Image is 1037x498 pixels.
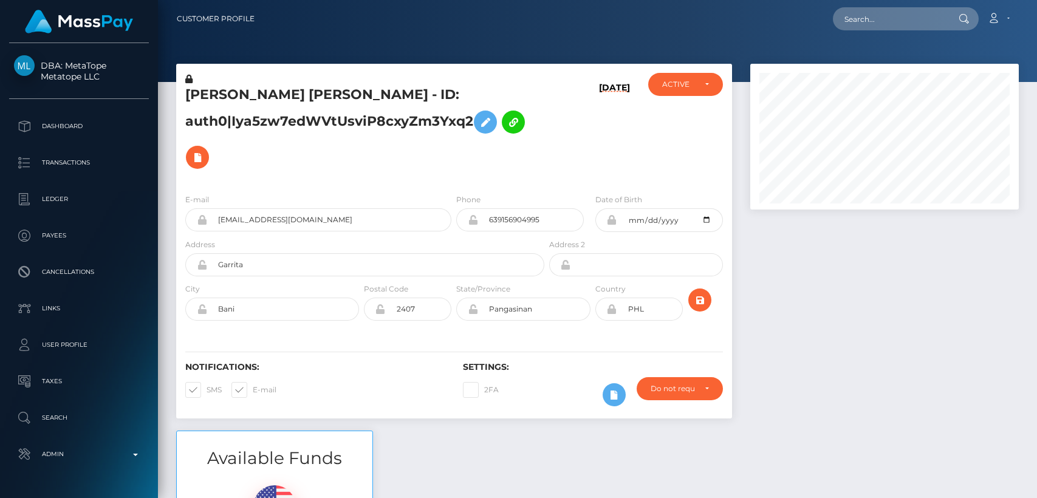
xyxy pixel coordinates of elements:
[9,111,149,142] a: Dashboard
[177,446,372,470] h3: Available Funds
[185,284,200,295] label: City
[549,239,585,250] label: Address 2
[9,366,149,397] a: Taxes
[9,60,149,82] span: DBA: MetaTope Metatope LLC
[9,439,149,469] a: Admin
[9,293,149,324] a: Links
[651,384,694,394] div: Do not require
[463,362,722,372] h6: Settings:
[14,409,144,427] p: Search
[14,190,144,208] p: Ledger
[595,194,642,205] label: Date of Birth
[14,154,144,172] p: Transactions
[456,284,510,295] label: State/Province
[185,239,215,250] label: Address
[9,330,149,360] a: User Profile
[662,80,694,89] div: ACTIVE
[599,83,630,179] h6: [DATE]
[14,336,144,354] p: User Profile
[9,403,149,433] a: Search
[25,10,133,33] img: MassPay Logo
[14,227,144,245] p: Payees
[637,377,722,400] button: Do not require
[185,194,209,205] label: E-mail
[14,55,35,76] img: Metatope LLC
[9,257,149,287] a: Cancellations
[595,284,626,295] label: Country
[14,445,144,463] p: Admin
[9,184,149,214] a: Ledger
[185,362,445,372] h6: Notifications:
[231,382,276,398] label: E-mail
[463,382,499,398] label: 2FA
[14,299,144,318] p: Links
[9,148,149,178] a: Transactions
[648,73,722,96] button: ACTIVE
[14,117,144,135] p: Dashboard
[185,86,538,175] h5: [PERSON_NAME] [PERSON_NAME] - ID: auth0|Iya5zw7edWVtUsviP8cxyZm3Yxq2
[14,263,144,281] p: Cancellations
[177,6,255,32] a: Customer Profile
[456,194,481,205] label: Phone
[14,372,144,391] p: Taxes
[833,7,947,30] input: Search...
[185,382,222,398] label: SMS
[364,284,408,295] label: Postal Code
[9,220,149,251] a: Payees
